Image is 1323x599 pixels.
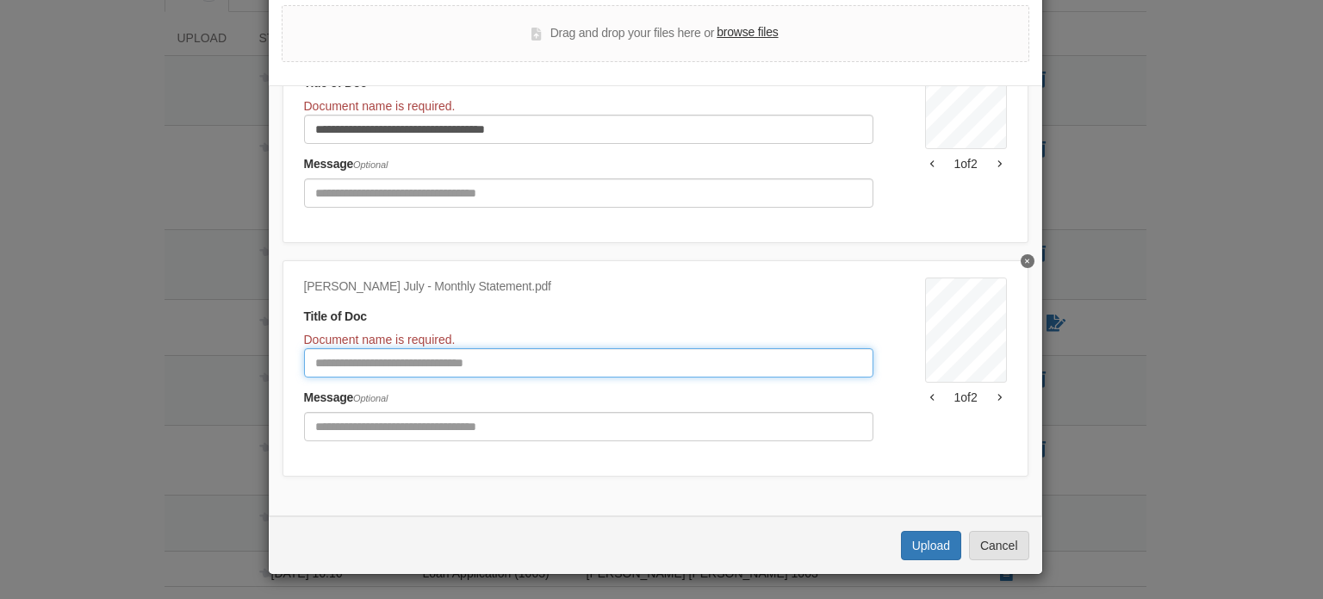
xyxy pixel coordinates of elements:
label: Title of Doc [304,308,367,327]
span: Optional [353,393,388,403]
div: [PERSON_NAME] July - Monthly Statement.pdf [304,278,873,296]
label: browse files [717,23,778,42]
div: 1 of 2 [925,389,1007,406]
input: Include any comments on this document [304,178,873,208]
div: 1 of 2 [925,155,1007,172]
button: Upload [901,531,961,560]
div: Document name is required. [304,331,873,348]
div: Document name is required. [304,97,873,115]
label: Message [304,155,388,174]
div: Drag and drop your files here or [531,23,778,44]
input: Document Title [304,115,873,144]
button: Cancel [969,531,1029,560]
button: Delete undefined [1021,254,1034,268]
input: Include any comments on this document [304,412,873,441]
input: Document Title [304,348,873,377]
span: Optional [353,159,388,170]
label: Message [304,389,388,408]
